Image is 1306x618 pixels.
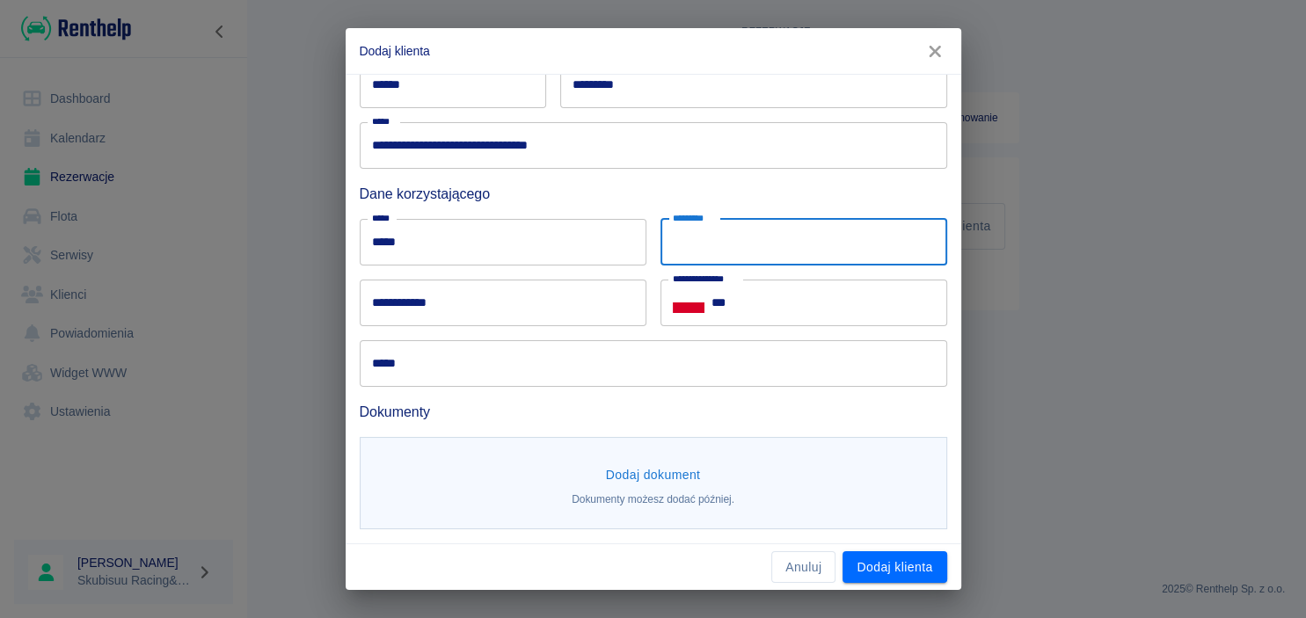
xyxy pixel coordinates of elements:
button: Dodaj dokument [599,459,708,491]
p: Dokumenty możesz dodać później. [572,491,734,507]
h6: Dane korzystającego [360,183,947,205]
h6: Dokumenty [360,401,947,423]
button: Select country [673,289,704,316]
h2: Dodaj klienta [346,28,961,74]
button: Dodaj klienta [843,551,946,584]
button: Anuluj [771,551,835,584]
